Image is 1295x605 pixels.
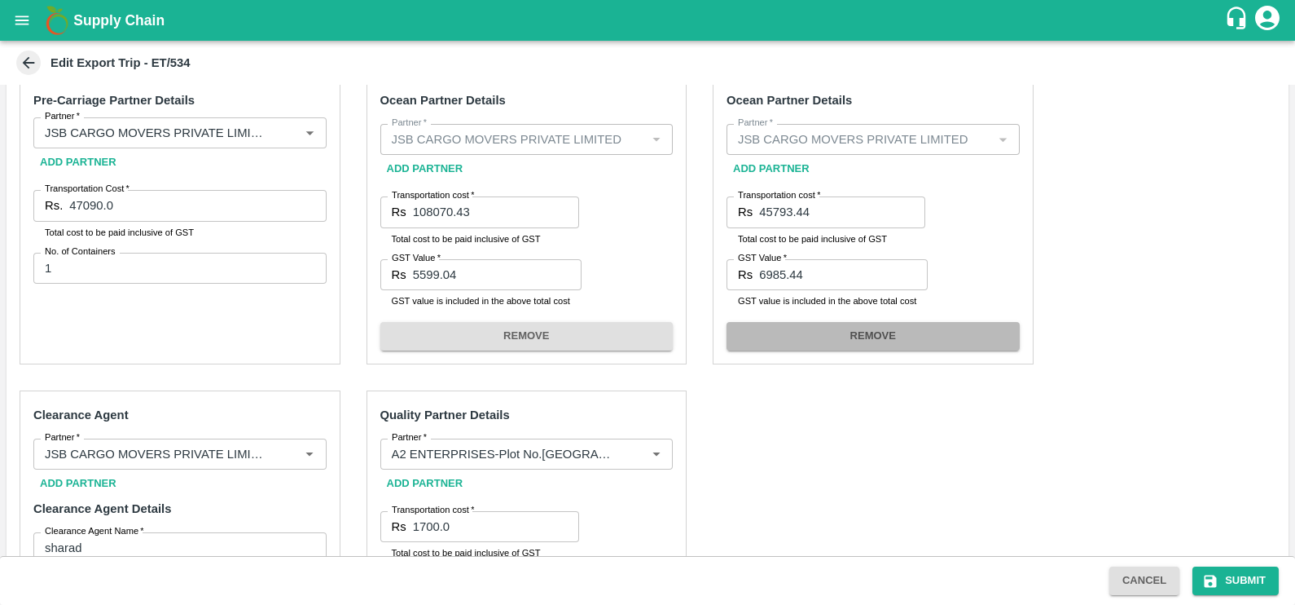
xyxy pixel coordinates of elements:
label: Partner [738,117,773,130]
button: Open [299,122,320,144]
label: No. of Containers [45,245,116,258]
p: Rs [392,518,406,536]
div: customer-support [1224,6,1253,35]
label: Partner [45,431,80,444]
input: Select Partner [385,129,642,150]
div: account of current user [1253,3,1282,38]
input: Select Partner [385,444,621,465]
img: logo [41,4,73,37]
p: GST value is included in the above total cost [392,294,570,308]
input: GST Included in the above cost [413,259,582,290]
button: Add Partner [380,470,470,498]
input: Select Partner [38,444,274,465]
strong: Pre-Carriage Partner Details [33,94,195,107]
label: GST Value [392,252,441,265]
strong: Clearance Agent [33,408,129,422]
label: Clearance Agent Name [45,525,144,538]
button: Add Partner [380,155,470,183]
button: Submit [1192,567,1279,595]
input: GST Included in the above cost [759,259,928,290]
p: Total cost to be paid inclusive of GST [45,225,315,240]
button: REMOVE [727,322,1020,351]
p: Total cost to be paid inclusive of GST [392,232,568,246]
button: open drawer [3,2,41,39]
strong: Ocean Partner Details [380,94,506,107]
button: Open [299,444,320,465]
p: Rs [738,266,753,284]
label: Transportation Cost [45,183,129,196]
label: Transportation cost [392,189,474,202]
p: Rs [738,203,753,221]
b: Edit Export Trip - ET/534 [50,56,191,69]
button: Add Partner [727,155,816,183]
input: Select Partner [38,122,274,144]
label: Partner [392,117,427,130]
button: Open [646,444,667,465]
label: Partner [392,431,427,444]
input: Select Partner [731,129,988,150]
button: Add Partner [33,470,123,498]
strong: Quality Partner Details [380,408,510,422]
p: Total cost to be paid inclusive of GST [738,232,914,246]
p: Rs. [45,197,63,214]
label: Transportation cost [392,504,474,517]
label: Partner [45,110,80,123]
p: Rs [392,266,406,284]
label: Transportation cost [738,189,820,202]
strong: Clearance Agent Details [33,502,171,515]
p: Rs [392,203,406,221]
b: Supply Chain [73,12,165,29]
label: GST Value [738,252,787,265]
p: GST value is included in the above total cost [738,294,916,308]
button: Cancel [1109,567,1179,595]
a: Supply Chain [73,9,1224,32]
p: Total cost to be paid inclusive of GST [392,545,568,560]
button: REMOVE [380,322,674,351]
strong: Ocean Partner Details [727,94,852,107]
button: Add Partner [33,148,123,177]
